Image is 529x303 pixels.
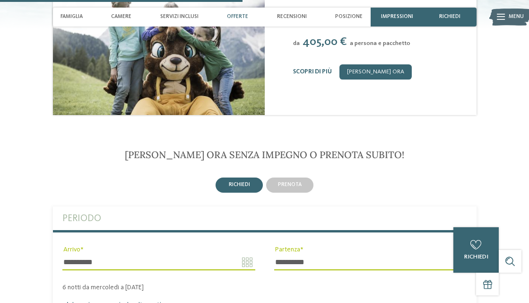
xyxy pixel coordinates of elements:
div: 6 notti da mercoledì a [DATE] [53,284,477,292]
a: [PERSON_NAME] ora [339,64,412,80]
a: Scopri di più [293,69,332,75]
span: richiedi [439,14,460,20]
span: [PERSON_NAME] ora senza impegno o prenota subito! [125,149,404,160]
span: Camere [111,14,131,20]
span: Impressioni [381,14,413,20]
span: Famiglia [61,14,83,20]
span: Offerte [227,14,248,20]
span: Posizione [335,14,363,20]
span: prenota [278,182,302,187]
span: richiedi [464,254,488,260]
span: Recensioni [277,14,307,20]
span: Servizi inclusi [160,14,199,20]
label: Periodo [62,206,467,230]
span: da [293,40,300,46]
a: richiedi [453,227,499,273]
span: richiedi [229,182,250,187]
span: a persona e pacchetto [350,40,410,46]
span: 405,00 € [303,36,347,48]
